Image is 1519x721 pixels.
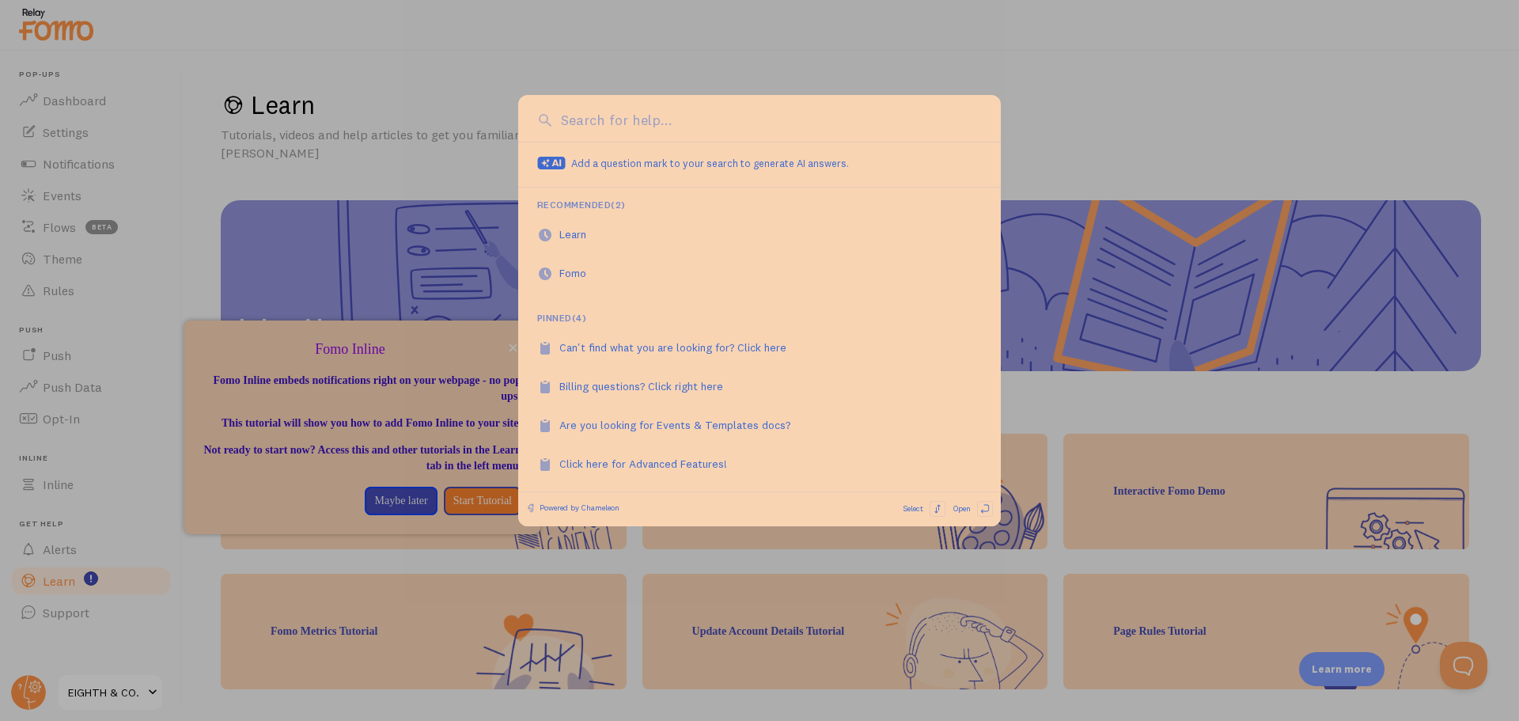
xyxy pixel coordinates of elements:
a: Learn [526,215,993,254]
div: Are you looking for Events & Templates docs? [559,417,808,433]
div: Click here for Advanced Features! [559,456,744,472]
div: Learn [559,226,604,242]
div: Recommended based on: You typically visit this page on Friday in the morning (s=1), This page has... [559,265,604,282]
div: Fomo [559,265,604,281]
div: Pinned ( 4 ) [537,312,586,324]
div: Recommended ( 2 ) [537,199,626,211]
span: Add a question mark to your search to generate AI answers. [571,157,849,169]
a: Billing questions? Click right here [526,367,993,406]
span: Open [953,501,971,518]
div: Can't find what you are looking for? Click here [559,340,804,355]
span: Select [903,501,923,518]
a: Are you looking for Events & Templates docs? [526,406,993,445]
a: Fomo [526,254,993,293]
a: Powered by Chameleon [526,503,619,513]
div: Billing questions? Click right here [559,378,741,394]
input: Search for help... [557,110,982,131]
a: Can't find what you are looking for? Click here [526,328,993,367]
span: Powered by Chameleon [540,503,619,513]
a: Click here for Advanced Features! [526,445,993,484]
div: Recommended based on: You typically visit this page on Friday in the morning (s=2), This page has... [559,226,604,243]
